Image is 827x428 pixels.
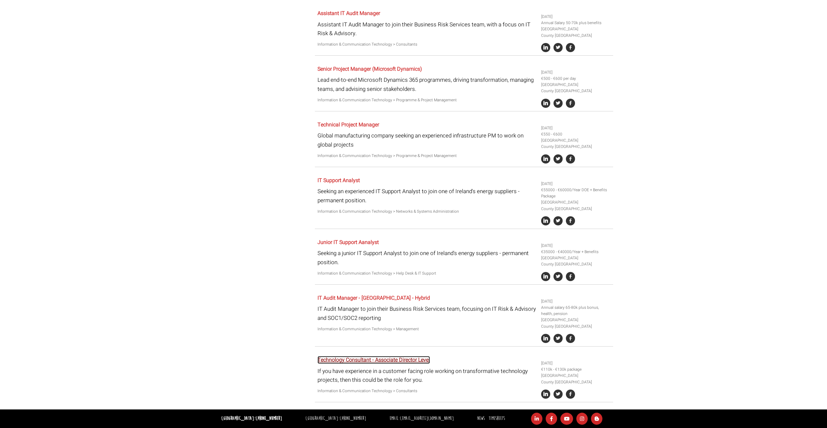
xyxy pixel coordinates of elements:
[541,317,611,329] li: [GEOGRAPHIC_DATA] County [GEOGRAPHIC_DATA]
[541,69,611,76] li: [DATE]
[318,249,536,266] p: Seeking a junior IT Support Analyst to join one of Ireland's energy suppliers - permanent position.
[489,415,505,421] a: Timesheets
[541,125,611,131] li: [DATE]
[541,373,611,385] li: [GEOGRAPHIC_DATA] County [GEOGRAPHIC_DATA]
[541,249,611,255] li: €35000 - €40000/Year + Benefits
[541,131,611,137] li: €550 - €600
[318,305,536,322] p: IT Audit Manager to join their Business Risk Services team, focusing on IT Risk & Advisory and SO...
[221,415,282,421] strong: [GEOGRAPHIC_DATA]:
[318,65,422,73] a: Senior Project Manager (Microsoft Dynamics)
[541,199,611,212] li: [GEOGRAPHIC_DATA] County [GEOGRAPHIC_DATA]
[256,415,282,421] a: [PHONE_NUMBER]
[388,414,455,423] li: Email:
[318,238,379,246] a: Junior IT Support Aanalyst
[541,181,611,187] li: [DATE]
[541,20,611,26] li: Annual Salary 50-70k plus benefits
[541,26,611,38] li: [GEOGRAPHIC_DATA] County [GEOGRAPHIC_DATA]
[541,360,611,366] li: [DATE]
[318,294,430,302] a: IT Audit Manager - [GEOGRAPHIC_DATA] - Hybrid
[318,177,360,184] a: IT Support Analyst
[318,208,536,215] p: Information & Communication Technology > Networks & Systems Administration
[318,153,536,159] p: Information & Communication Technology > Programme & Project Management
[318,326,536,332] p: Information & Communication Technology > Management
[318,367,536,384] p: If you have experience in a customer facing role working on transformative technology projects, t...
[541,187,611,199] li: €55000 - €60000/Year DOE + Benefits Package
[541,366,611,373] li: €110k - €130k package
[541,298,611,305] li: [DATE]
[318,121,379,129] a: Technical Project Manager
[318,388,536,394] p: Information & Communication Technology > Consultants
[477,415,485,421] a: News
[318,97,536,103] p: Information & Communication Technology > Programme & Project Management
[318,187,536,205] p: Seeking an experienced IT Support Analyst to join one of Ireland's energy suppliers - permanent p...
[318,9,380,17] a: Assistant IT Audit Manager
[400,415,454,421] a: [EMAIL_ADDRESS][DOMAIN_NAME]
[318,270,536,277] p: Information & Communication Technology > Help Desk & IT Support
[340,415,366,421] a: [PHONE_NUMBER]
[318,356,430,364] a: Technology Consultant - Associate Director Level
[541,82,611,94] li: [GEOGRAPHIC_DATA] County [GEOGRAPHIC_DATA]
[541,243,611,249] li: [DATE]
[318,131,536,149] p: Global manufacturing company seeking an experienced infrastructure PM to work on global projects
[318,76,536,93] p: Lead end-to-end Microsoft Dynamics 365 programmes, driving transformation, managing teams, and ad...
[541,255,611,267] li: [GEOGRAPHIC_DATA] County [GEOGRAPHIC_DATA]
[318,41,536,48] p: Information & Communication Technology > Consultants
[318,20,536,38] p: Assistant IT Audit Manager to join their Business Risk Services team, with a focus on IT Risk & A...
[541,14,611,20] li: [DATE]
[541,76,611,82] li: €500 - €600 per day
[541,137,611,150] li: [GEOGRAPHIC_DATA] County [GEOGRAPHIC_DATA]
[541,305,611,317] li: Annual salary 65-80k plus bonus, health, pension
[304,414,368,423] li: [GEOGRAPHIC_DATA]:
